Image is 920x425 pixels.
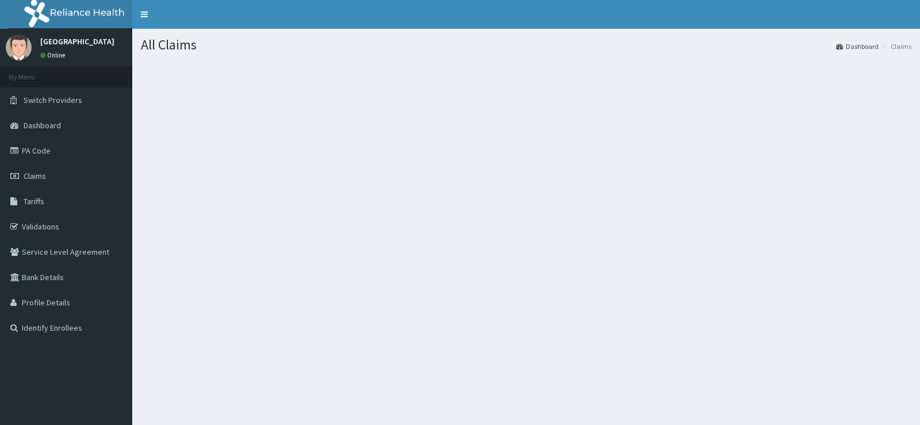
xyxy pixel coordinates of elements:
[141,37,911,52] h1: All Claims
[24,196,44,206] span: Tariffs
[880,41,911,51] li: Claims
[40,51,68,59] a: Online
[24,171,46,181] span: Claims
[24,120,61,131] span: Dashboard
[836,41,879,51] a: Dashboard
[40,37,114,45] p: [GEOGRAPHIC_DATA]
[6,35,32,60] img: User Image
[24,95,82,105] span: Switch Providers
